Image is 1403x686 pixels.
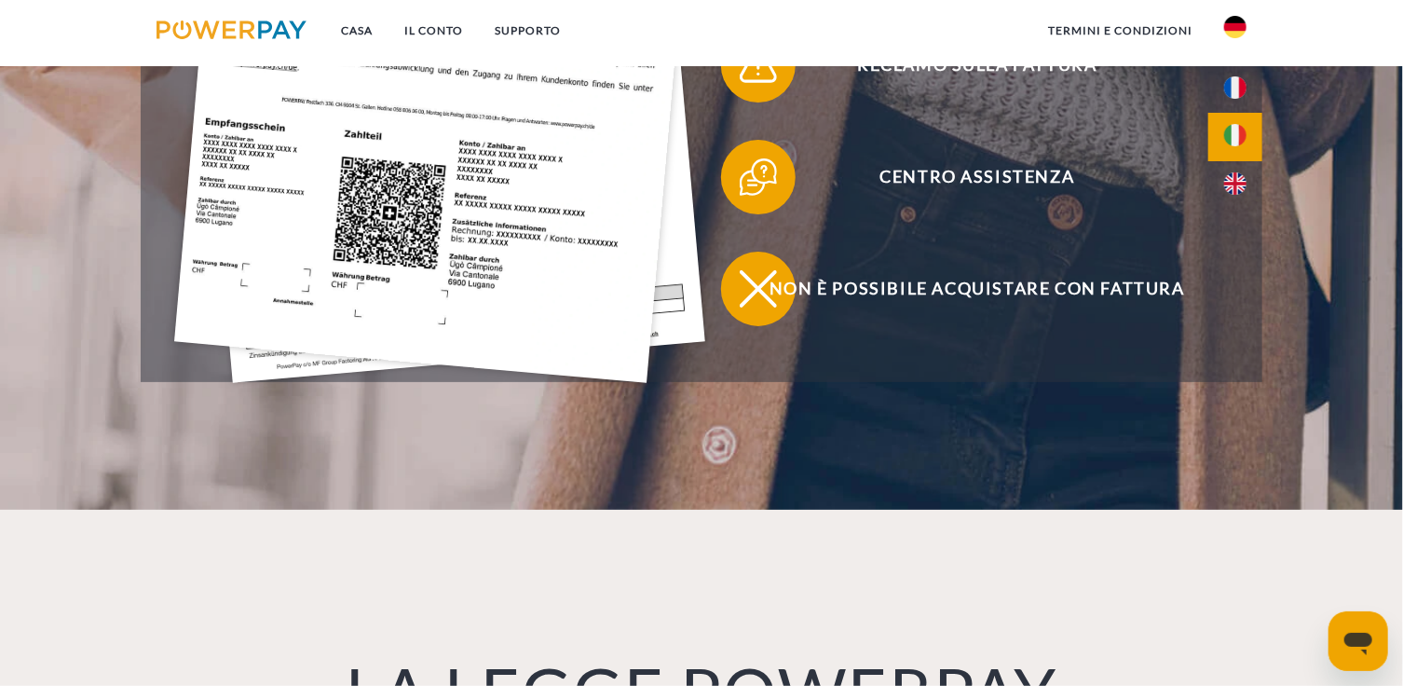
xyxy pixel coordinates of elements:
img: di [1224,16,1246,38]
iframe: Pulsante per aprire la finestra di messaggistica [1328,611,1388,671]
img: fr [1224,76,1246,99]
a: Termini e Condizioni [1032,14,1208,48]
a: SUPPORTO [480,14,578,48]
font: Termini e Condizioni [1048,23,1192,37]
button: Non è possibile acquistare con fattura [721,252,1205,326]
font: Non è possibile acquistare con fattura [770,278,1185,298]
img: qb_help.svg [735,154,782,200]
font: Centro assistenza [879,166,1074,186]
a: IL CONTO [389,14,480,48]
button: Centro assistenza [721,140,1205,214]
font: IL CONTO [405,23,464,37]
button: Reclamo sulla fattura [721,28,1205,103]
img: esso [1224,172,1246,195]
img: Esso [1224,124,1246,146]
img: logo-powerpay.svg [157,21,306,39]
a: Casa [326,14,389,48]
img: qb_close.svg [735,266,782,312]
font: SUPPORTO [496,23,562,37]
font: Casa [342,23,374,37]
